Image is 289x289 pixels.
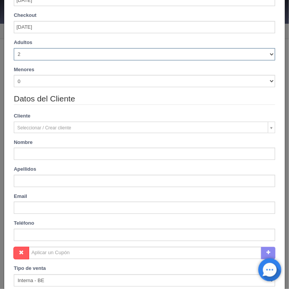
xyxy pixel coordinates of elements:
[14,122,275,133] a: Seleccionar / Crear cliente
[14,166,36,173] label: Apellidos
[14,66,34,73] label: Menores
[14,265,46,273] label: Tipo de venta
[14,220,34,227] label: Teléfono
[8,113,36,120] label: Cliente
[29,247,261,259] input: Aplicar un Cupón
[14,93,275,105] legend: Datos del Cliente
[14,139,33,146] label: Nombre
[14,21,275,33] input: DD-MM-AAAA
[14,12,36,19] label: Checkout
[14,193,27,200] label: Email
[14,39,32,46] label: Adultos
[17,122,265,134] span: Seleccionar / Crear cliente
